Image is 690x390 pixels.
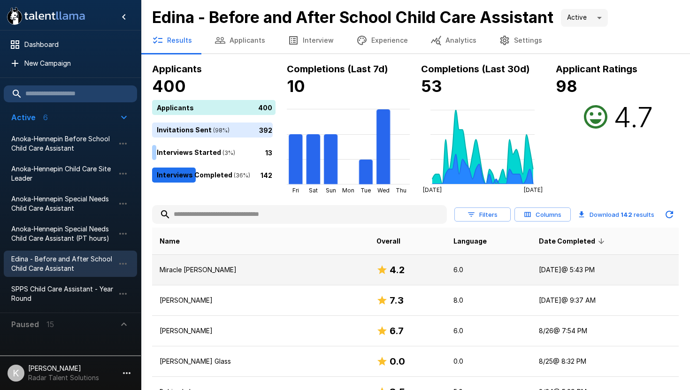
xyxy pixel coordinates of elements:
[390,293,404,308] h6: 7.3
[453,236,487,247] span: Language
[539,236,607,247] span: Date Completed
[531,316,679,346] td: 8/26 @ 7:54 PM
[524,186,543,193] tspan: [DATE]
[276,27,345,54] button: Interview
[575,205,658,224] button: Download 142 results
[423,186,442,193] tspan: [DATE]
[360,187,371,194] tspan: Tue
[376,236,400,247] span: Overall
[453,265,524,275] p: 6.0
[453,357,524,366] p: 0.0
[454,207,511,222] button: Filters
[258,102,272,112] p: 400
[419,27,488,54] button: Analytics
[325,187,336,194] tspan: Sun
[531,255,679,285] td: [DATE] @ 5:43 PM
[160,357,361,366] p: [PERSON_NAME] Glass
[342,187,354,194] tspan: Mon
[345,27,419,54] button: Experience
[152,8,553,27] b: Edina - Before and After School Child Care Assistant
[531,346,679,377] td: 8/25 @ 8:32 PM
[514,207,571,222] button: Columns
[421,76,442,96] b: 53
[390,354,405,369] h6: 0.0
[152,63,202,75] b: Applicants
[259,125,272,135] p: 392
[160,265,361,275] p: Miracle [PERSON_NAME]
[308,187,317,194] tspan: Sat
[287,76,305,96] b: 10
[287,63,388,75] b: Completions (Last 7d)
[377,187,390,194] tspan: Wed
[621,211,632,218] b: 142
[556,63,637,75] b: Applicant Ratings
[453,296,524,305] p: 8.0
[390,262,405,277] h6: 4.2
[160,236,180,247] span: Name
[531,285,679,316] td: [DATE] @ 9:37 AM
[488,27,553,54] button: Settings
[453,326,524,336] p: 6.0
[421,63,530,75] b: Completions (Last 30d)
[613,100,653,134] h2: 4.7
[390,323,404,338] h6: 6.7
[261,170,272,180] p: 142
[292,187,299,194] tspan: Fri
[152,76,186,96] b: 400
[160,296,361,305] p: [PERSON_NAME]
[660,205,679,224] button: Updated Today - 9:30 AM
[396,187,406,194] tspan: Thu
[561,9,608,27] div: Active
[160,326,361,336] p: [PERSON_NAME]
[265,147,272,157] p: 13
[203,27,276,54] button: Applicants
[556,76,577,96] b: 98
[141,27,203,54] button: Results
